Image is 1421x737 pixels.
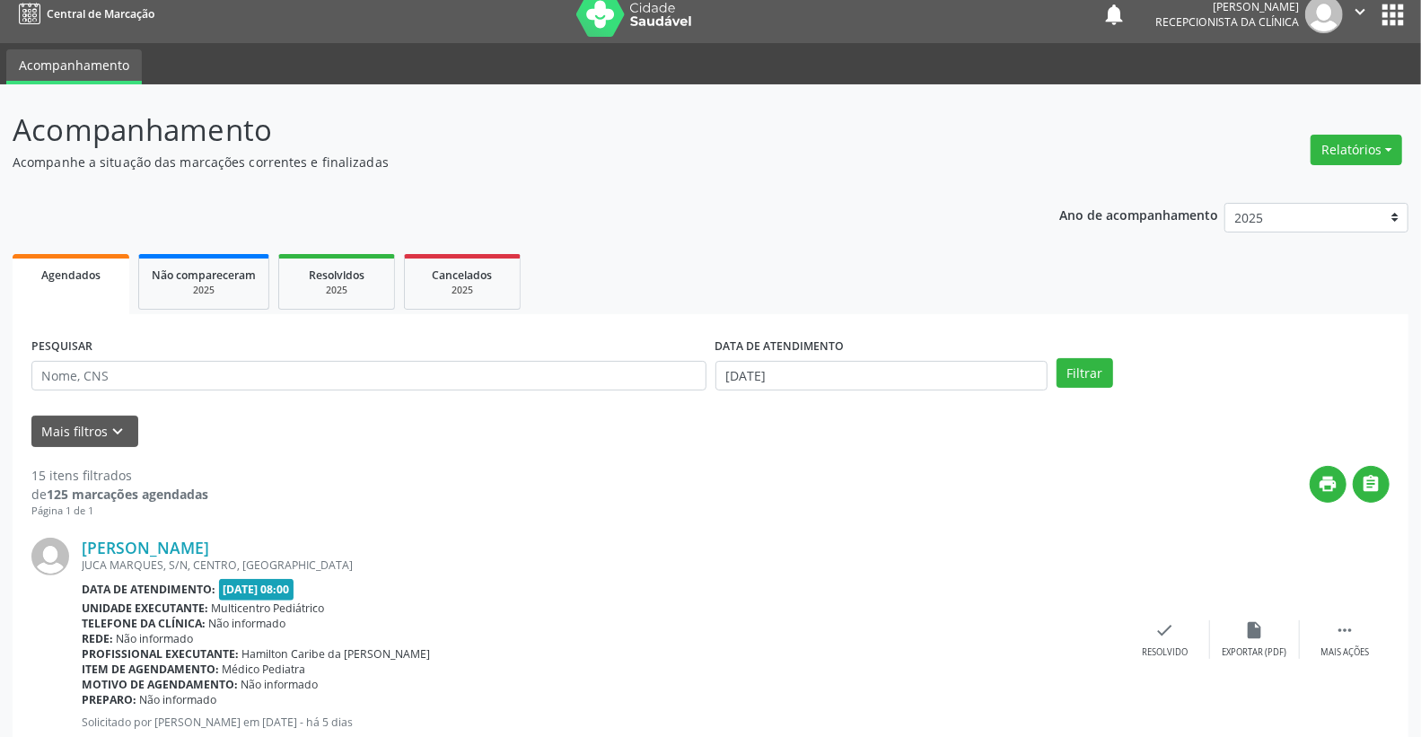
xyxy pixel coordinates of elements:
[1223,646,1287,659] div: Exportar (PDF)
[31,361,706,391] input: Nome, CNS
[1350,2,1370,22] i: 
[82,582,215,597] b: Data de atendimento:
[152,284,256,297] div: 2025
[417,284,507,297] div: 2025
[309,268,364,283] span: Resolvidos
[31,333,92,361] label: PESQUISAR
[13,108,990,153] p: Acompanhamento
[715,361,1048,391] input: Selecione um intervalo
[212,601,325,616] span: Multicentro Pediátrico
[82,538,209,557] a: [PERSON_NAME]
[82,646,239,662] b: Profissional executante:
[82,662,219,677] b: Item de agendamento:
[82,677,238,692] b: Motivo de agendamento:
[82,616,206,631] b: Telefone da clínica:
[1101,2,1127,27] button: notifications
[13,153,990,171] p: Acompanhe a situação das marcações correntes e finalizadas
[31,416,138,447] button: Mais filtroskeyboard_arrow_down
[1059,203,1218,225] p: Ano de acompanhamento
[152,268,256,283] span: Não compareceram
[1142,646,1188,659] div: Resolvido
[1155,14,1299,30] span: Recepcionista da clínica
[82,557,1120,573] div: JUCA MARQUES, S/N, CENTRO, [GEOGRAPHIC_DATA]
[1320,646,1369,659] div: Mais ações
[109,422,128,442] i: keyboard_arrow_down
[1362,474,1382,494] i: 
[242,646,431,662] span: Hamilton Caribe da [PERSON_NAME]
[82,601,208,616] b: Unidade executante:
[31,504,208,519] div: Página 1 de 1
[1319,474,1338,494] i: print
[82,692,136,707] b: Preparo:
[117,631,194,646] span: Não informado
[223,662,306,677] span: Médico Pediatra
[47,6,154,22] span: Central de Marcação
[1311,135,1402,165] button: Relatórios
[1353,466,1390,503] button: 
[6,49,142,84] a: Acompanhamento
[1155,620,1175,640] i: check
[209,616,286,631] span: Não informado
[433,268,493,283] span: Cancelados
[31,466,208,485] div: 15 itens filtrados
[241,677,319,692] span: Não informado
[82,715,1120,730] p: Solicitado por [PERSON_NAME] em [DATE] - há 5 dias
[31,538,69,575] img: img
[1335,620,1355,640] i: 
[82,631,113,646] b: Rede:
[292,284,382,297] div: 2025
[47,486,208,503] strong: 125 marcações agendadas
[219,579,294,600] span: [DATE] 08:00
[1057,358,1113,389] button: Filtrar
[715,333,845,361] label: DATA DE ATENDIMENTO
[1310,466,1346,503] button: print
[1245,620,1265,640] i: insert_drive_file
[41,268,101,283] span: Agendados
[140,692,217,707] span: Não informado
[31,485,208,504] div: de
